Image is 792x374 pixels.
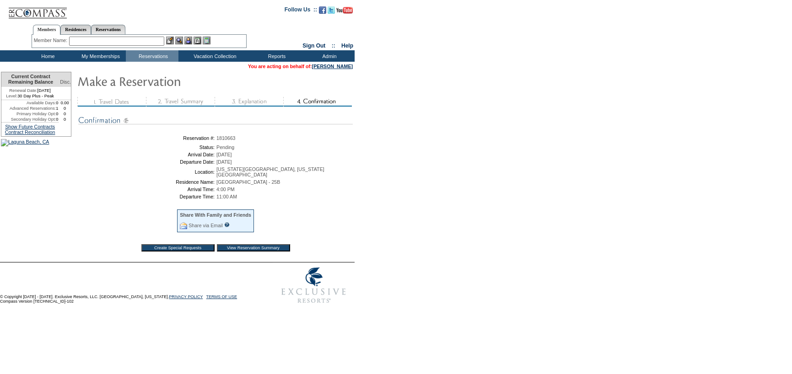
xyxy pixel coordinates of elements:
a: TERMS OF USE [206,294,237,299]
td: Departure Date: [80,159,215,165]
td: 0 [56,100,59,106]
img: Laguna Beach, CA [1,139,49,146]
div: Member Name: [34,37,69,44]
span: [US_STATE][GEOGRAPHIC_DATA], [US_STATE][GEOGRAPHIC_DATA] [216,166,324,177]
input: Create Special Requests [141,244,215,251]
img: Become our fan on Facebook [319,6,326,14]
span: 1810663 [216,135,236,141]
div: Share With Family and Friends [180,212,251,218]
a: Help [341,43,353,49]
img: b_edit.gif [166,37,174,44]
td: 0 [59,111,71,117]
td: 0.00 [59,100,71,106]
td: Admin [302,50,355,62]
img: step2_state3.gif [146,97,215,107]
a: Subscribe to our YouTube Channel [336,9,353,15]
td: [DATE] [1,87,59,93]
img: b_calculator.gif [203,37,210,44]
td: Reports [249,50,302,62]
a: Sign Out [302,43,325,49]
td: Reservations [126,50,178,62]
td: 0 [56,111,59,117]
span: Level: [6,93,17,99]
td: Home [21,50,73,62]
td: Follow Us :: [285,5,317,16]
span: [GEOGRAPHIC_DATA] - 25B [216,179,280,185]
a: [PERSON_NAME] [312,64,353,69]
td: Available Days: [1,100,56,106]
img: step4_state2.gif [283,97,352,107]
td: 30 Day Plus - Peak [1,93,59,100]
td: 0 [56,117,59,122]
td: 0 [59,106,71,111]
td: Current Contract Remaining Balance [1,72,59,87]
td: Status: [80,144,215,150]
a: Members [33,25,61,35]
td: My Memberships [73,50,126,62]
td: Arrival Time: [80,187,215,192]
img: View [175,37,183,44]
img: Follow us on Twitter [328,6,335,14]
span: [DATE] [216,152,232,157]
a: Contract Reconciliation [5,129,55,135]
img: Reservations [194,37,201,44]
img: step1_state3.gif [77,97,146,107]
td: Location: [80,166,215,177]
a: PRIVACY POLICY [169,294,203,299]
span: [DATE] [216,159,232,165]
a: Residences [60,25,91,34]
input: What is this? [224,222,230,227]
td: Primary Holiday Opt: [1,111,56,117]
td: 0 [59,117,71,122]
td: Departure Time: [80,194,215,199]
span: Disc. [60,79,71,85]
td: Advanced Reservations: [1,106,56,111]
img: Impersonate [184,37,192,44]
a: Become our fan on Facebook [319,9,326,15]
a: Show Future Contracts [5,124,55,129]
span: 11:00 AM [216,194,237,199]
img: Make Reservation [77,72,260,90]
td: Arrival Date: [80,152,215,157]
span: 4:00 PM [216,187,235,192]
img: Exclusive Resorts [273,262,355,308]
a: Share via Email [189,223,223,228]
span: Renewal Date: [9,88,37,93]
td: Secondary Holiday Opt: [1,117,56,122]
td: Reservation #: [80,135,215,141]
td: Vacation Collection [178,50,249,62]
img: step3_state3.gif [215,97,283,107]
td: 1 [56,106,59,111]
span: You are acting on behalf of: [248,64,353,69]
span: Pending [216,144,234,150]
input: View Reservation Summary [217,244,290,251]
span: :: [332,43,335,49]
td: Residence Name: [80,179,215,185]
img: Subscribe to our YouTube Channel [336,7,353,14]
a: Reservations [91,25,125,34]
a: Follow us on Twitter [328,9,335,15]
